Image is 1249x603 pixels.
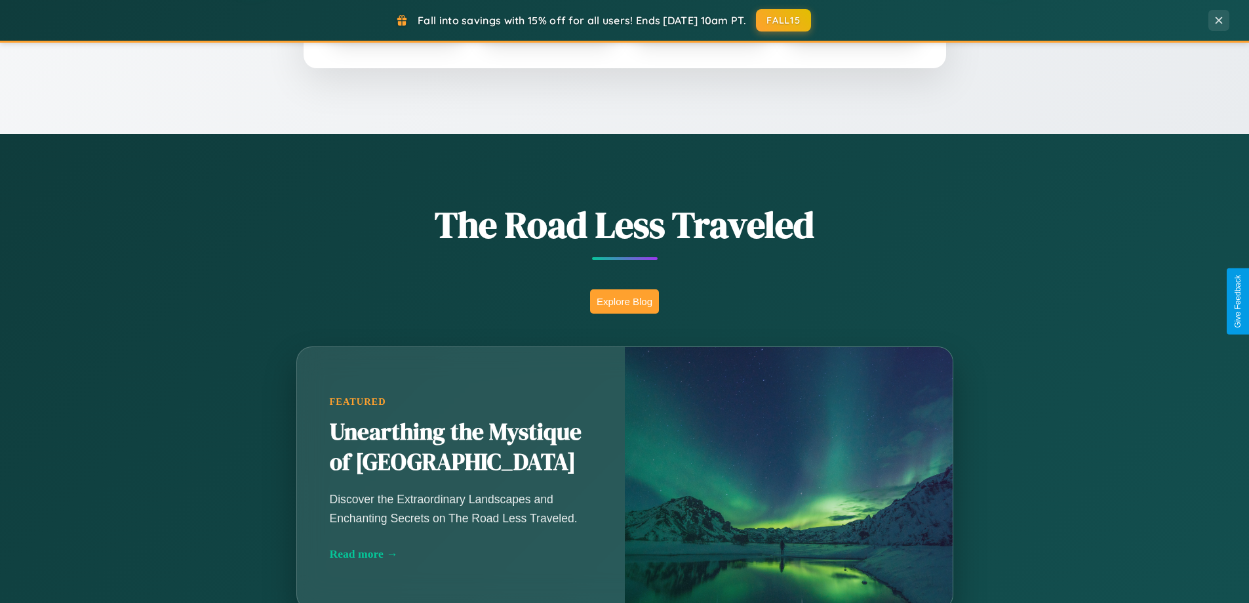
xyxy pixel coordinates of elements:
h2: Unearthing the Mystique of [GEOGRAPHIC_DATA] [330,417,592,478]
span: Fall into savings with 15% off for all users! Ends [DATE] 10am PT. [418,14,746,27]
h1: The Road Less Traveled [231,199,1018,250]
button: FALL15 [756,9,811,31]
div: Featured [330,396,592,407]
div: Give Feedback [1233,275,1242,328]
div: Read more → [330,547,592,561]
button: Explore Blog [590,289,659,314]
p: Discover the Extraordinary Landscapes and Enchanting Secrets on The Road Less Traveled. [330,490,592,527]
